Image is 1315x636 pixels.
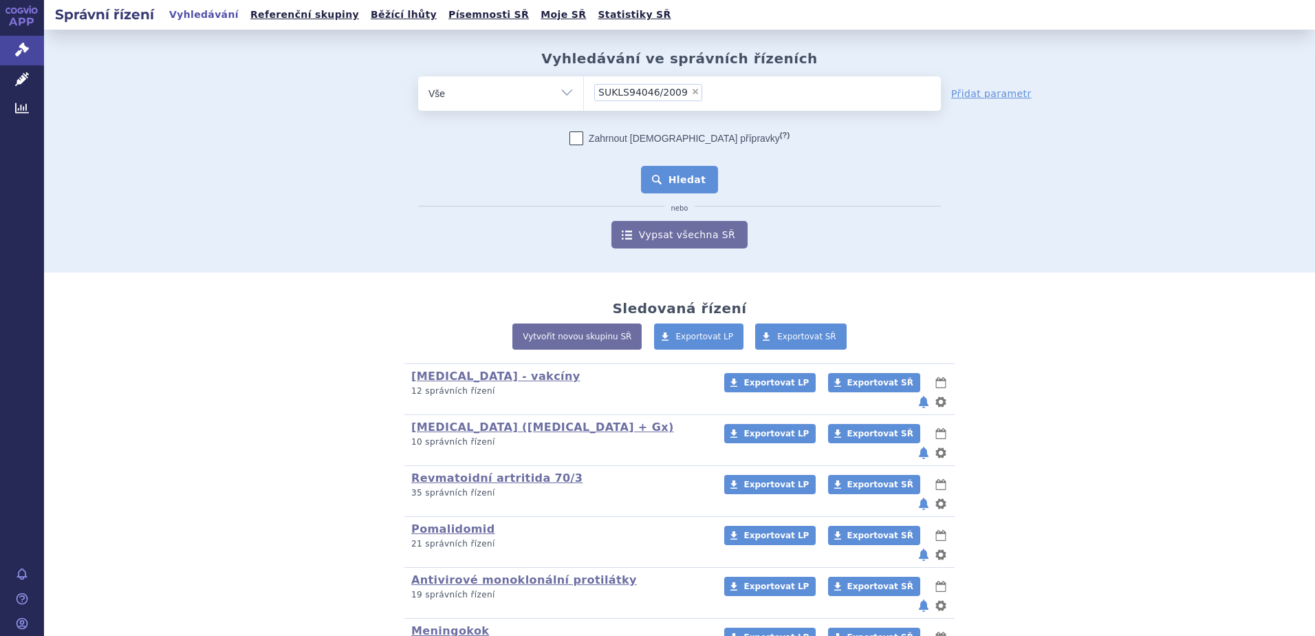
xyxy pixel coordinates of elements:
span: Exportovat LP [743,531,809,540]
button: notifikace [917,394,931,410]
p: 21 správních řízení [411,538,706,550]
a: Statistiky SŘ [594,6,675,24]
a: Vypsat všechna SŘ [611,221,748,248]
button: nastavení [934,445,948,461]
label: Zahrnout [DEMOGRAPHIC_DATA] přípravky [569,131,790,145]
button: notifikace [917,597,931,614]
a: Exportovat SŘ [828,577,920,596]
input: SUKLS94046/2009 [706,83,714,100]
a: Exportovat LP [724,577,816,596]
button: lhůty [934,578,948,595]
a: Exportovat LP [724,526,816,545]
span: Exportovat LP [743,582,809,591]
span: Exportovat LP [743,480,809,489]
a: Písemnosti SŘ [444,6,533,24]
h2: Vyhledávání ve správních řízeních [541,50,818,67]
span: Exportovat SŘ [847,378,913,388]
a: Revmatoidní artritida 70/3 [411,471,583,485]
a: Referenční skupiny [246,6,363,24]
a: Exportovat SŘ [828,475,920,494]
i: nebo [664,204,695,213]
span: Exportovat SŘ [847,582,913,591]
a: Přidat parametr [951,87,1032,100]
a: [MEDICAL_DATA] - vakcíny [411,370,580,383]
span: Exportovat LP [743,429,809,438]
a: Exportovat SŘ [828,373,920,392]
a: Exportovat LP [724,424,816,443]
span: Exportovat LP [743,378,809,388]
p: 12 správních řízení [411,385,706,397]
a: Exportovat SŘ [828,526,920,545]
span: Exportovat SŘ [847,531,913,540]
h2: Sledovaná řízení [612,300,746,317]
button: lhůty [934,374,948,391]
abbr: (?) [780,131,790,140]
a: Antivirové monoklonální protilátky [411,573,637,586]
a: [MEDICAL_DATA] ([MEDICAL_DATA] + Gx) [411,421,674,434]
span: Exportovat SŘ [847,429,913,438]
a: Vyhledávání [165,6,243,24]
button: nastavení [934,547,948,563]
a: Exportovat SŘ [828,424,920,443]
button: nastavení [934,597,948,614]
a: Pomalidomid [411,522,495,536]
a: Vytvořit novou skupinu SŘ [512,324,642,350]
button: notifikace [917,547,931,563]
span: Exportovat SŘ [777,332,836,341]
button: notifikace [917,496,931,512]
button: lhůty [934,476,948,493]
span: Exportovat SŘ [847,480,913,489]
span: × [691,87,699,96]
p: 19 správních řízení [411,589,706,601]
span: Exportovat LP [676,332,734,341]
h2: Správní řízení [44,5,165,24]
button: nastavení [934,496,948,512]
button: lhůty [934,527,948,544]
a: Běžící lhůty [367,6,441,24]
a: Exportovat LP [654,324,744,350]
button: nastavení [934,394,948,410]
button: Hledat [641,166,719,193]
p: 35 správních řízení [411,487,706,499]
button: notifikace [917,445,931,461]
button: lhůty [934,425,948,442]
span: SUKLS94046/2009 [598,87,688,97]
a: Moje SŘ [536,6,590,24]
a: Exportovat SŘ [755,324,847,350]
p: 10 správních řízení [411,436,706,448]
a: Exportovat LP [724,475,816,494]
a: Exportovat LP [724,373,816,392]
